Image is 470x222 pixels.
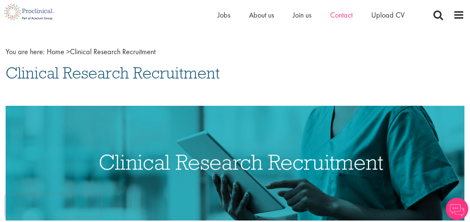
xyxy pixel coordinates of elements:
[47,47,156,56] span: Clinical Research Recruitment
[330,10,353,20] a: Contact
[249,10,274,20] a: About us
[446,198,468,220] img: Chatbot
[47,47,64,56] a: breadcrumb link to Home
[293,10,311,20] a: Join us
[6,47,45,56] span: You are here:
[66,47,70,56] span: >
[6,106,464,221] img: Clinical Research Recruitment
[5,194,101,217] iframe: reCAPTCHA
[6,63,220,83] span: Clinical Research Recruitment
[218,10,230,20] a: Jobs
[371,10,405,20] a: Upload CV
